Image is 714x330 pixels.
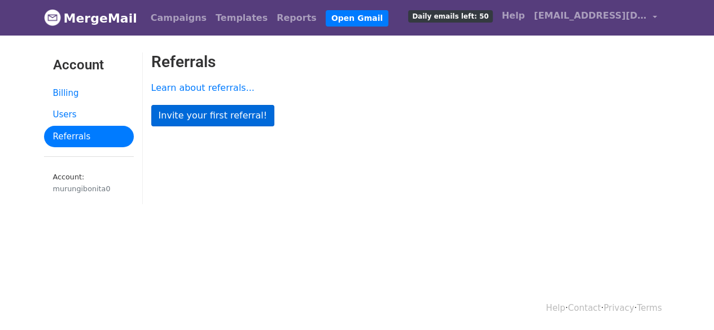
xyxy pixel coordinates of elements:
[404,5,497,27] a: Daily emails left: 50
[53,173,125,194] small: Account:
[44,104,134,126] a: Users
[546,303,565,313] a: Help
[151,52,671,72] h2: Referrals
[326,10,388,27] a: Open Gmail
[272,7,321,29] a: Reports
[44,9,61,26] img: MergeMail logo
[44,82,134,104] a: Billing
[534,9,647,23] span: [EMAIL_ADDRESS][DOMAIN_NAME]
[658,276,714,330] iframe: Chat Widget
[568,303,601,313] a: Contact
[53,57,125,73] h3: Account
[151,82,255,93] a: Learn about referrals...
[44,126,134,148] a: Referrals
[151,105,274,126] a: Invite your first referral!
[44,6,137,30] a: MergeMail
[637,303,662,313] a: Terms
[603,303,634,313] a: Privacy
[146,7,211,29] a: Campaigns
[529,5,662,31] a: [EMAIL_ADDRESS][DOMAIN_NAME]
[497,5,529,27] a: Help
[408,10,492,23] span: Daily emails left: 50
[53,183,125,194] div: murungibonita0
[211,7,272,29] a: Templates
